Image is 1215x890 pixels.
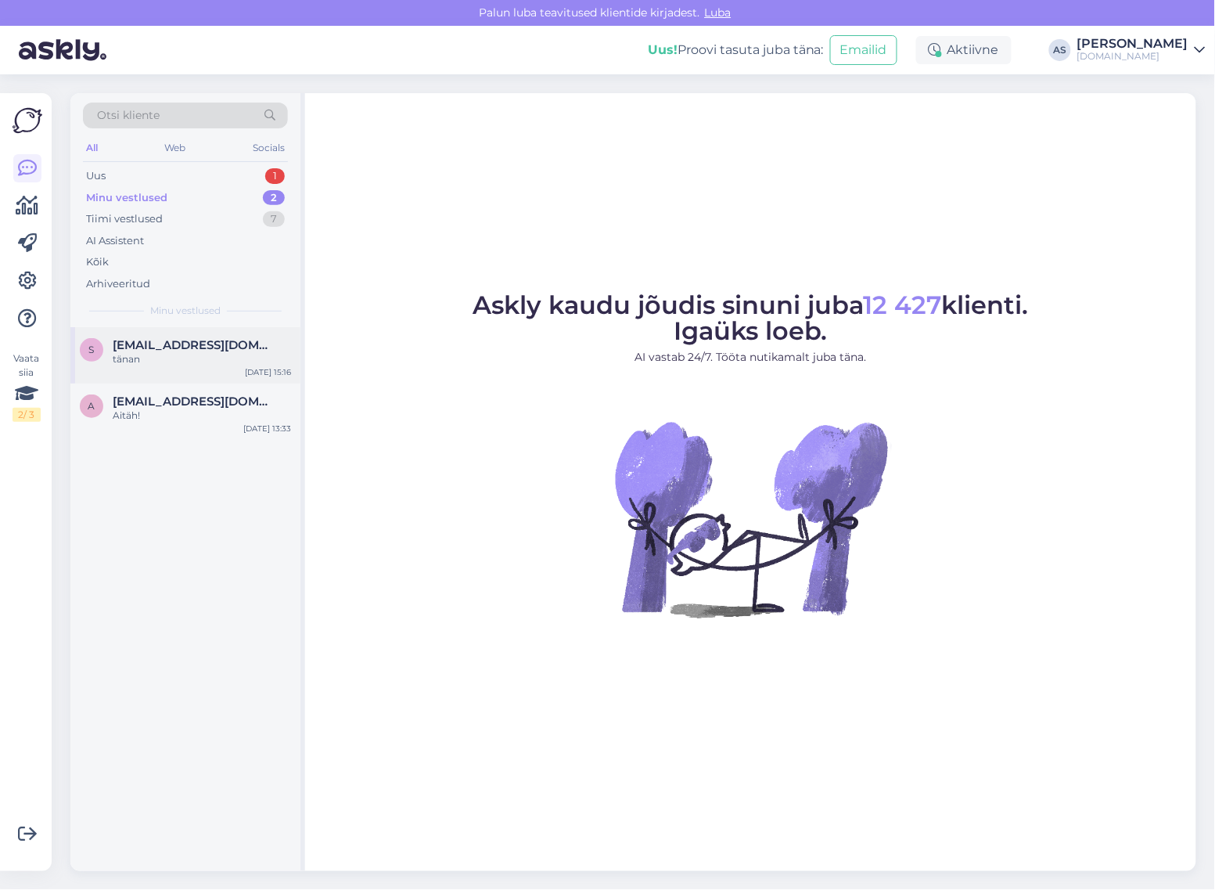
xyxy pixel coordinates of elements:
div: AS [1049,39,1071,61]
div: Uus [86,168,106,184]
div: [DATE] 13:33 [243,423,291,434]
div: AI Assistent [86,233,144,249]
span: Minu vestlused [150,304,221,318]
span: a [88,400,95,412]
div: Arhiveeritud [86,276,150,292]
img: No Chat active [610,378,892,660]
div: [DATE] 15:16 [245,366,291,378]
b: Uus! [648,42,678,57]
span: Askly kaudu jõudis sinuni juba klienti. Igaüks loeb. [473,290,1029,346]
span: sillanurm@yahoo.com [113,338,275,352]
span: Luba [700,5,736,20]
div: Socials [250,138,288,158]
a: [PERSON_NAME][DOMAIN_NAME] [1077,38,1206,63]
div: Kõik [86,254,109,270]
div: Web [162,138,189,158]
span: ave.jurioja@gmail.com [113,395,275,409]
span: Otsi kliente [97,107,160,124]
div: Proovi tasuta juba täna: [648,41,824,59]
p: AI vastab 24/7. Tööta nutikamalt juba täna. [473,349,1029,366]
div: Vaata siia [13,351,41,422]
div: [PERSON_NAME] [1077,38,1188,50]
div: Aktiivne [916,36,1012,64]
img: Askly Logo [13,106,42,135]
div: 2 [263,190,285,206]
span: s [89,344,95,355]
div: 2 / 3 [13,408,41,422]
div: All [83,138,101,158]
div: 1 [265,168,285,184]
button: Emailid [830,35,897,65]
div: Aitäh! [113,409,291,423]
div: tänan [113,352,291,366]
div: Minu vestlused [86,190,167,206]
span: 12 427 [864,290,942,320]
div: Tiimi vestlused [86,211,163,227]
div: [DOMAIN_NAME] [1077,50,1188,63]
div: 7 [263,211,285,227]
